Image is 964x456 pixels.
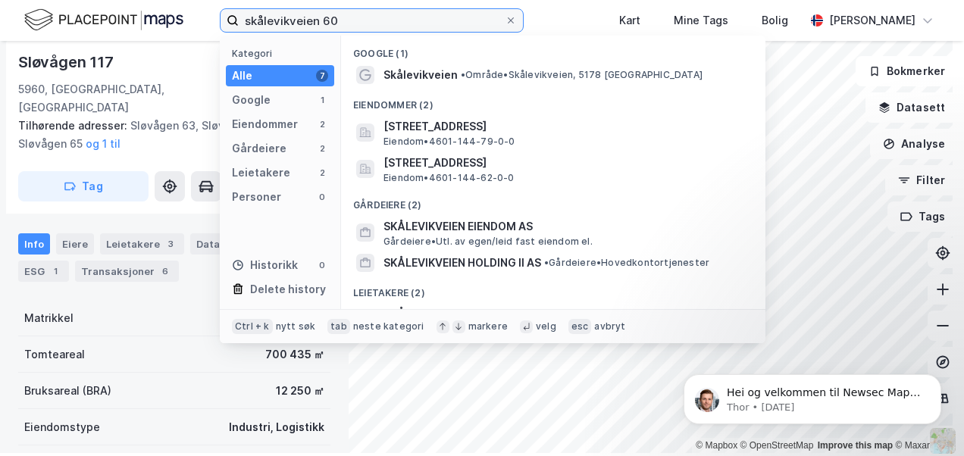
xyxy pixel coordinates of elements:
[232,67,252,85] div: Alle
[468,320,508,333] div: markere
[48,264,63,279] div: 1
[229,418,324,436] div: Industri, Logistikk
[24,7,183,33] img: logo.f888ab2527a4732fd821a326f86c7f29.svg
[232,139,286,158] div: Gårdeiere
[383,254,541,272] span: SKÅLEVIKVEIEN HOLDING II AS
[383,154,747,172] span: [STREET_ADDRESS]
[56,233,94,255] div: Eiere
[316,70,328,82] div: 7
[341,36,765,63] div: Google (1)
[190,233,247,255] div: Datasett
[341,87,765,114] div: Eiendommer (2)
[18,117,318,153] div: Sløvågen 63, Sløvågen 128, Sløvågen 65
[316,118,328,130] div: 2
[661,342,964,448] iframe: Intercom notifications message
[250,280,326,298] div: Delete history
[353,320,424,333] div: neste kategori
[383,117,747,136] span: [STREET_ADDRESS]
[316,259,328,271] div: 0
[24,418,100,436] div: Eiendomstype
[232,115,298,133] div: Eiendommer
[887,201,958,232] button: Tags
[232,256,298,274] div: Historikk
[341,187,765,214] div: Gårdeiere (2)
[316,94,328,106] div: 1
[18,171,149,201] button: Tag
[383,136,515,148] span: Eiendom • 4601-144-79-0-0
[276,382,324,400] div: 12 250 ㎡
[276,320,316,333] div: nytt søk
[341,275,765,302] div: Leietakere (2)
[239,9,505,32] input: Søk på adresse, matrikkel, gårdeiere, leietakere eller personer
[18,119,130,132] span: Tilhørende adresser:
[870,129,958,159] button: Analyse
[674,11,728,30] div: Mine Tags
[265,345,324,364] div: 700 435 ㎡
[856,56,958,86] button: Bokmerker
[18,261,69,282] div: ESG
[829,11,915,30] div: [PERSON_NAME]
[461,69,703,81] span: Område • Skålevikveien, 5178 [GEOGRAPHIC_DATA]
[383,236,593,248] span: Gårdeiere • Utl. av egen/leid fast eiendom el.
[327,319,350,334] div: tab
[18,80,265,117] div: 5960, [GEOGRAPHIC_DATA], [GEOGRAPHIC_DATA]
[865,92,958,123] button: Datasett
[383,217,747,236] span: SKÅLEVIKVEIEN EIENDOM AS
[232,91,271,109] div: Google
[383,66,458,84] span: Skålevikveien
[18,233,50,255] div: Info
[232,48,334,59] div: Kategori
[18,50,117,74] div: Sløvågen 117
[24,345,85,364] div: Tomteareal
[24,382,111,400] div: Bruksareal (BRA)
[544,257,549,268] span: •
[158,264,173,279] div: 6
[316,191,328,203] div: 0
[544,257,709,269] span: Gårdeiere • Hovedkontortjenester
[316,167,328,179] div: 2
[24,309,74,327] div: Matrikkel
[461,69,465,80] span: •
[383,172,515,184] span: Eiendom • 4601-144-62-0-0
[232,164,290,182] div: Leietakere
[619,11,640,30] div: Kart
[594,320,625,333] div: avbryt
[762,11,788,30] div: Bolig
[232,188,281,206] div: Personer
[568,319,592,334] div: esc
[316,142,328,155] div: 2
[536,320,556,333] div: velg
[100,233,184,255] div: Leietakere
[383,305,747,323] span: SKÅLEVIKVEIEN EIENDOM AS
[885,165,958,195] button: Filter
[163,236,178,251] div: 3
[75,261,179,282] div: Transaksjoner
[232,319,273,334] div: Ctrl + k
